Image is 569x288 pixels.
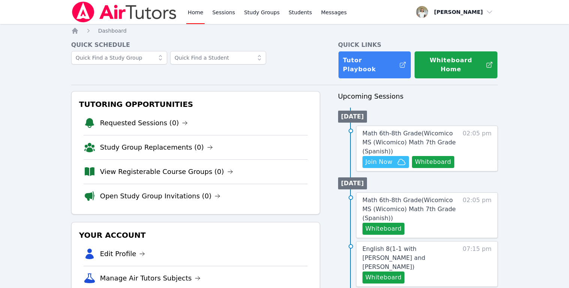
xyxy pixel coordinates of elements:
li: [DATE] [338,177,367,189]
li: [DATE] [338,111,367,123]
span: 02:05 pm [463,129,491,168]
button: Whiteboard [412,156,454,168]
a: Manage Air Tutors Subjects [100,273,201,283]
a: Tutor Playbook [338,51,411,79]
button: Join Now [362,156,409,168]
a: Edit Profile [100,249,145,259]
span: Math 6th-8th Grade ( Wicomico MS (Wicomico) Math 7th Grade (Spanish) ) [362,130,456,155]
a: English 8(1-1 with [PERSON_NAME] and [PERSON_NAME]) [362,244,459,271]
a: Study Group Replacements (0) [100,142,213,153]
a: Math 6th-8th Grade(Wicomico MS (Wicomico) Math 7th Grade (Spanish)) [362,129,459,156]
a: Dashboard [98,27,127,34]
input: Quick Find a Study Group [71,51,167,64]
img: Air Tutors [71,1,177,22]
input: Quick Find a Student [170,51,266,64]
h3: Upcoming Sessions [338,91,498,102]
button: Whiteboard [362,271,405,283]
a: Open Study Group Invitations (0) [100,191,221,201]
span: English 8 ( 1-1 with [PERSON_NAME] and [PERSON_NAME] ) [362,245,425,270]
span: Messages [321,9,347,16]
button: Whiteboard Home [414,51,498,79]
a: View Registerable Course Groups (0) [100,166,233,177]
span: 02:05 pm [463,196,491,235]
h4: Quick Links [338,40,498,49]
a: Math 6th-8th Grade(Wicomico MS (Wicomico) Math 7th Grade (Spanish)) [362,196,459,223]
h3: Your Account [78,228,314,242]
span: Join Now [365,157,392,166]
a: Requested Sessions (0) [100,118,188,128]
span: 07:15 pm [463,244,491,283]
h4: Quick Schedule [71,40,320,49]
nav: Breadcrumb [71,27,498,34]
h3: Tutoring Opportunities [78,97,314,111]
span: Dashboard [98,28,127,34]
span: Math 6th-8th Grade ( Wicomico MS (Wicomico) Math 7th Grade (Spanish) ) [362,196,456,222]
button: Whiteboard [362,223,405,235]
